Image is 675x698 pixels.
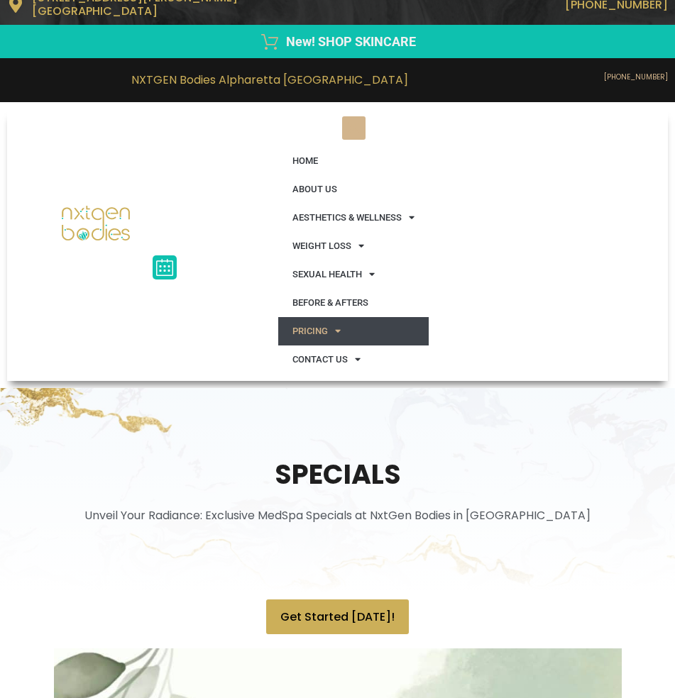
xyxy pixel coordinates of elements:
[266,599,409,634] a: Get Started [DATE]!
[604,72,668,82] a: [PHONE_NUMBER]
[278,232,429,260] a: WEIGHT LOSS
[131,72,408,88] span: NXTGEN Bodies Alpharetta [GEOGRAPHIC_DATA]
[278,289,429,317] a: Before & Afters
[278,260,429,289] a: Sexual Health
[278,345,429,374] a: Contact Us
[278,175,429,204] a: About Us
[278,317,429,345] a: Pricing
[342,116,366,140] div: Menu Toggle
[278,204,429,232] a: AESTHETICS & WELLNESS
[282,32,416,51] span: New! SHOP SKINCARE
[278,147,429,175] a: Home
[7,32,668,51] a: New! SHOP SKINCARE
[280,610,395,624] span: Get Started [DATE]!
